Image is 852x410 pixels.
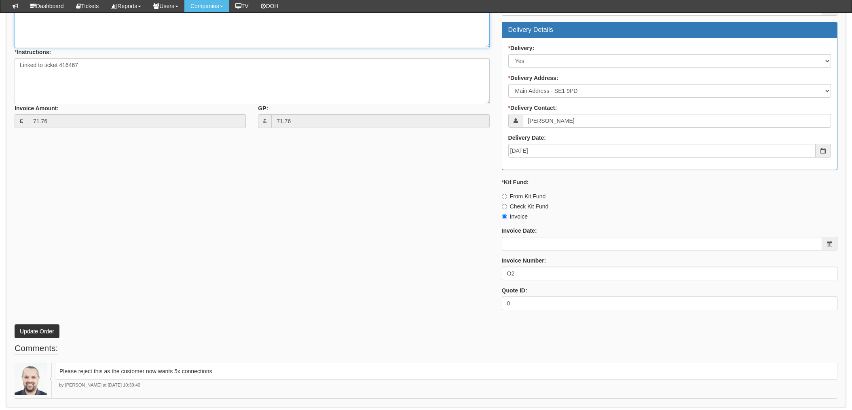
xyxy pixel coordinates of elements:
[502,194,507,199] input: From Kit Fund
[502,286,527,294] label: Quote ID:
[502,202,549,210] label: Check Kit Fund
[15,104,59,112] label: Invoice Amount:
[502,227,537,235] label: Invoice Date:
[59,367,833,375] p: Please reject this as the customer now wants 5x connections
[508,44,535,52] label: Delivery:
[508,134,546,142] label: Delivery Date:
[15,48,51,56] label: Instructions:
[55,382,837,389] p: by [PERSON_NAME] at [DATE] 10:39:40
[502,192,546,200] label: From Kit Fund
[502,178,529,186] label: Kit Fund:
[502,214,507,219] input: Invoice
[502,257,546,265] label: Invoice Number:
[15,324,59,338] button: Update Order
[508,26,831,34] h3: Delivery Details
[502,212,528,221] label: Invoice
[502,204,507,209] input: Check Kit Fund
[508,74,558,82] label: Delivery Address:
[258,104,268,112] label: GP:
[15,342,58,355] legend: Comments:
[508,104,557,112] label: Delivery Contact:
[15,363,47,395] img: James Kaye
[15,58,490,104] textarea: Linked to ticket 416467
